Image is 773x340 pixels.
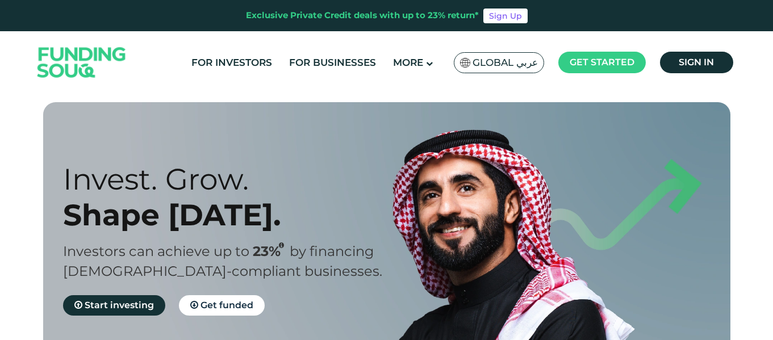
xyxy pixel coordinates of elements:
img: Logo [26,34,137,91]
span: 23% [253,243,290,259]
a: Start investing [63,295,165,316]
span: Start investing [85,300,154,310]
span: Investors can achieve up to [63,243,249,259]
span: More [393,57,423,68]
span: Get started [570,57,634,68]
div: Invest. Grow. [63,161,407,197]
a: Get funded [179,295,265,316]
div: Shape [DATE]. [63,197,407,233]
span: Get funded [200,300,253,310]
a: Sign Up [483,9,528,23]
div: Exclusive Private Credit deals with up to 23% return* [246,9,479,22]
a: Sign in [660,52,733,73]
span: Global عربي [473,56,538,69]
i: 23% IRR (expected) ~ 15% Net yield (expected) [279,242,284,249]
img: SA Flag [460,58,470,68]
a: For Businesses [286,53,379,72]
span: Sign in [679,57,714,68]
a: For Investors [189,53,275,72]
